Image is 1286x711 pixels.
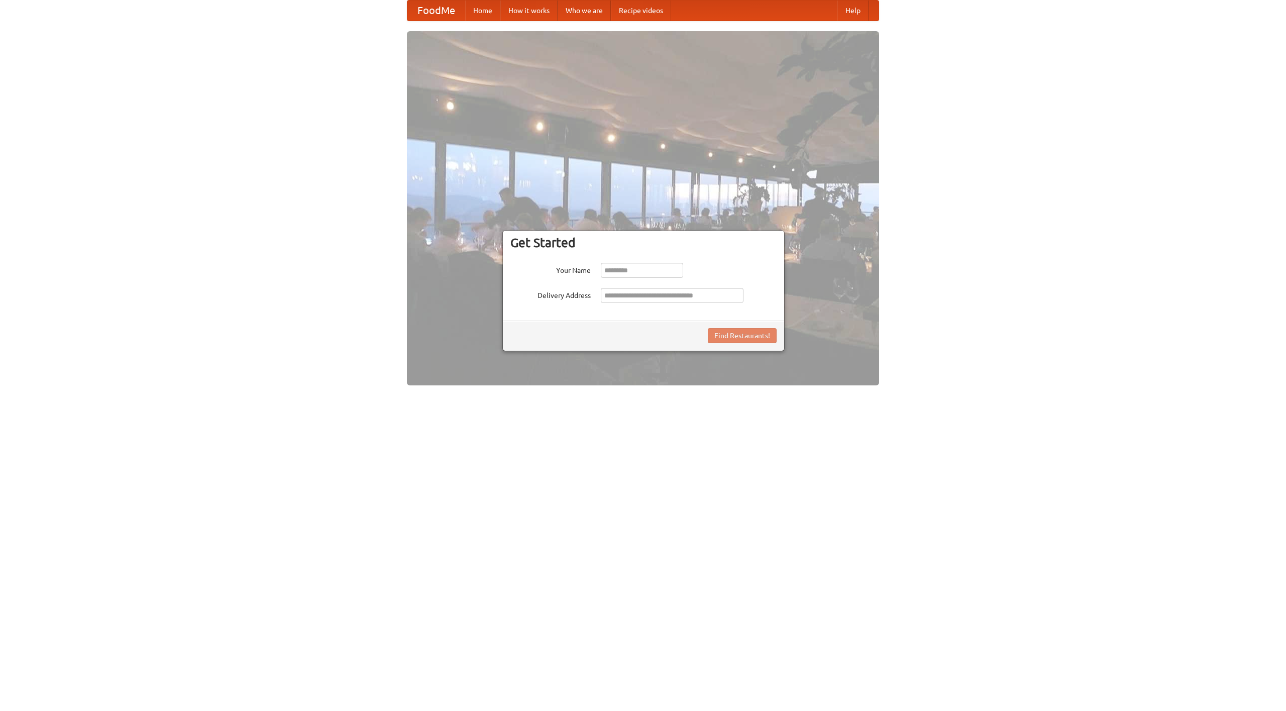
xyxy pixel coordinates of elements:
a: Who we are [558,1,611,21]
button: Find Restaurants! [708,328,777,343]
label: Delivery Address [510,288,591,300]
a: Help [837,1,869,21]
a: FoodMe [407,1,465,21]
h3: Get Started [510,235,777,250]
label: Your Name [510,263,591,275]
a: How it works [500,1,558,21]
a: Recipe videos [611,1,671,21]
a: Home [465,1,500,21]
